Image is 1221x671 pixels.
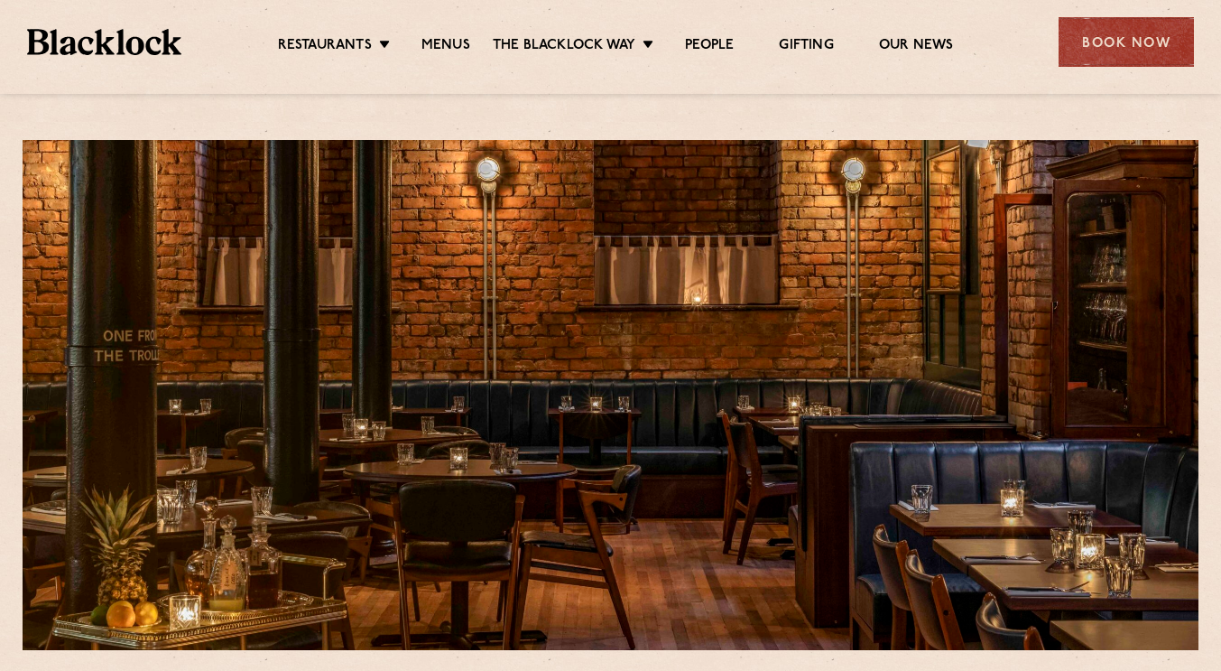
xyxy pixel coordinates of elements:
img: BL_Textured_Logo-footer-cropped.svg [27,29,181,55]
a: Gifting [779,37,833,57]
a: Our News [879,37,954,57]
a: People [685,37,734,57]
div: Book Now [1059,17,1194,67]
a: Menus [421,37,470,57]
a: The Blacklock Way [493,37,635,57]
a: Restaurants [278,37,372,57]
